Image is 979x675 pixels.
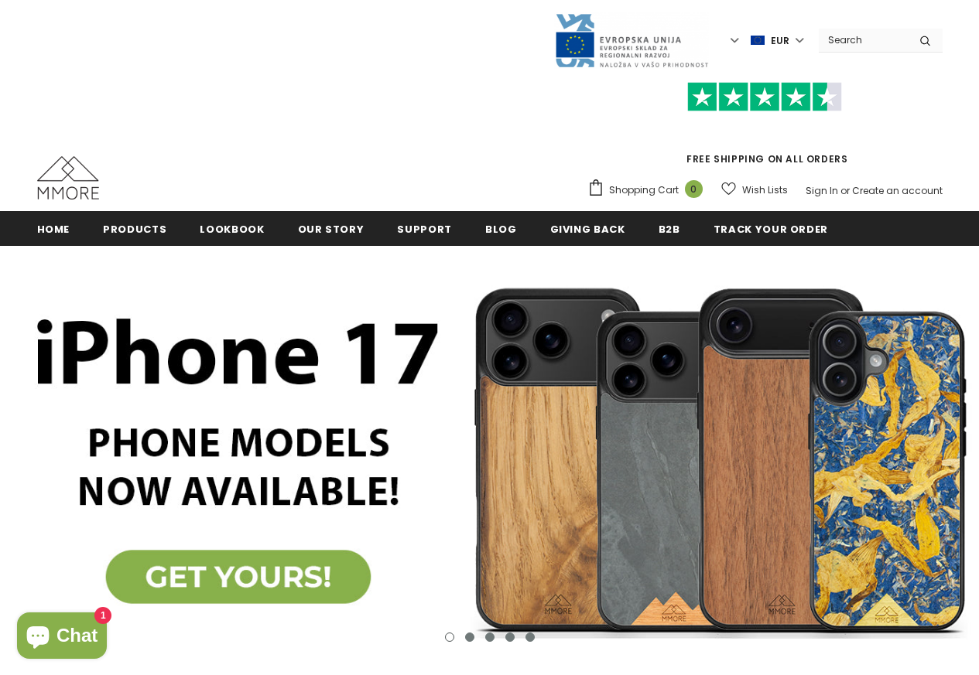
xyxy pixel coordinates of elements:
button: 3 [485,632,495,642]
button: 4 [505,632,515,642]
span: Products [103,222,166,237]
a: Javni Razpis [554,33,709,46]
a: Wish Lists [721,176,788,203]
button: 2 [465,632,474,642]
span: Giving back [550,222,625,237]
a: Home [37,211,70,246]
span: Lookbook [200,222,264,237]
span: FREE SHIPPING ON ALL ORDERS [587,89,943,165]
inbox-online-store-chat: Shopify online store chat [12,612,111,663]
span: Home [37,222,70,237]
span: Track your order [714,222,828,237]
span: Our Story [298,222,365,237]
span: B2B [659,222,680,237]
img: Javni Razpis [554,12,709,69]
a: Giving back [550,211,625,246]
iframe: Customer reviews powered by Trustpilot [587,111,943,152]
a: Blog [485,211,517,246]
a: Our Story [298,211,365,246]
a: Shopping Cart 0 [587,179,710,202]
img: Trust Pilot Stars [687,82,842,112]
a: support [397,211,452,246]
span: 0 [685,180,703,198]
span: Shopping Cart [609,182,679,198]
a: B2B [659,211,680,246]
span: Blog [485,222,517,237]
button: 5 [525,632,535,642]
a: Create an account [852,184,943,197]
span: Wish Lists [742,182,788,198]
a: Lookbook [200,211,264,246]
img: MMORE Cases [37,156,99,199]
a: Track your order [714,211,828,246]
input: Search Site [819,29,908,51]
span: or [840,184,850,197]
span: support [397,222,452,237]
a: Sign In [806,184,838,197]
a: Products [103,211,166,246]
span: EUR [771,33,789,49]
button: 1 [445,632,454,642]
